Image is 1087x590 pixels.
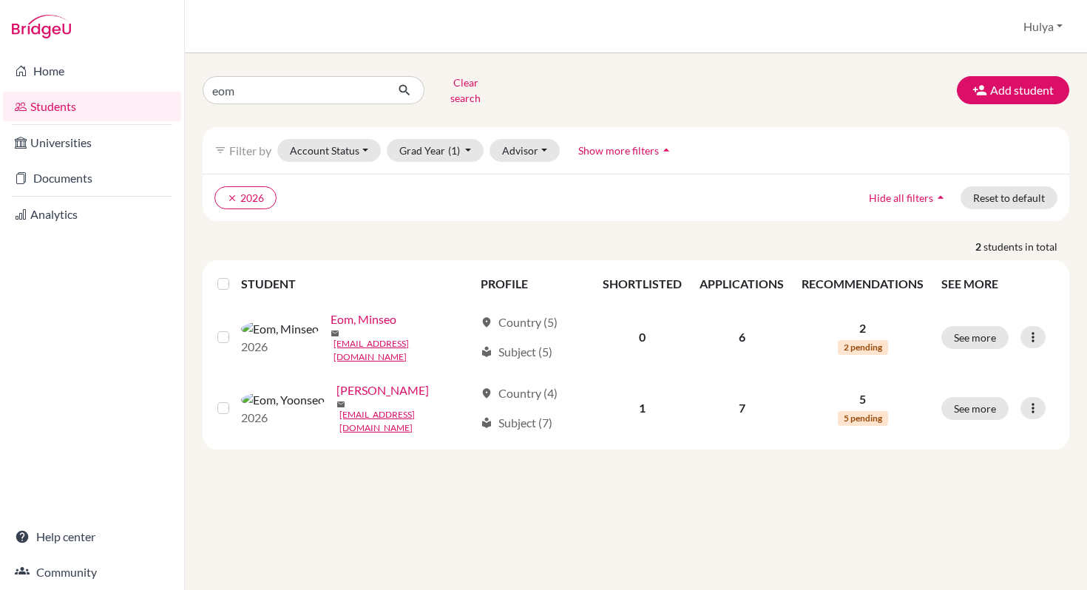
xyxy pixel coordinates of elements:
span: location_on [481,316,492,328]
strong: 2 [975,239,983,254]
th: STUDENT [241,266,471,302]
i: arrow_drop_up [659,143,674,157]
a: Analytics [3,200,181,229]
a: Community [3,557,181,587]
i: clear [227,193,237,203]
input: Find student by name... [203,76,386,104]
button: Hide all filtersarrow_drop_up [856,186,961,209]
th: PROFILE [472,266,595,302]
div: Subject (5) [481,343,552,361]
p: 5 [802,390,924,408]
button: See more [941,397,1009,420]
button: Grad Year(1) [387,139,484,162]
button: Advisor [490,139,560,162]
a: Home [3,56,181,86]
td: 7 [691,373,793,444]
div: Subject (7) [481,414,552,432]
p: 2026 [241,409,325,427]
p: 2026 [241,338,319,356]
td: 6 [691,302,793,373]
a: Eom, Minseo [331,311,396,328]
a: Students [3,92,181,121]
th: SHORTLISTED [594,266,691,302]
span: local_library [481,346,492,358]
span: 2 pending [838,340,888,355]
img: Eom, Minseo [241,320,319,338]
span: mail [331,329,339,338]
span: (1) [448,144,460,157]
span: Filter by [229,143,271,157]
td: 1 [594,373,691,444]
th: SEE MORE [932,266,1063,302]
span: 5 pending [838,411,888,426]
button: Add student [957,76,1069,104]
span: local_library [481,417,492,429]
button: Reset to default [961,186,1057,209]
div: Country (4) [481,384,558,402]
a: [EMAIL_ADDRESS][DOMAIN_NAME] [333,337,473,364]
div: Country (5) [481,313,558,331]
p: 2 [802,319,924,337]
button: See more [941,326,1009,349]
span: Show more filters [578,144,659,157]
i: filter_list [214,144,226,156]
a: Help center [3,522,181,552]
img: Eom, Yoonseo [241,391,325,409]
img: Bridge-U [12,15,71,38]
i: arrow_drop_up [933,190,948,205]
td: 0 [594,302,691,373]
span: Hide all filters [869,191,933,204]
button: Hulya [1017,13,1069,41]
span: students in total [983,239,1069,254]
button: clear2026 [214,186,277,209]
span: location_on [481,387,492,399]
button: Account Status [277,139,381,162]
button: Clear search [424,71,507,109]
button: Show more filtersarrow_drop_up [566,139,686,162]
a: Universities [3,128,181,157]
th: APPLICATIONS [691,266,793,302]
a: [EMAIL_ADDRESS][DOMAIN_NAME] [339,408,473,435]
a: Documents [3,163,181,193]
th: RECOMMENDATIONS [793,266,932,302]
span: mail [336,400,345,409]
a: [PERSON_NAME] [336,382,429,399]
